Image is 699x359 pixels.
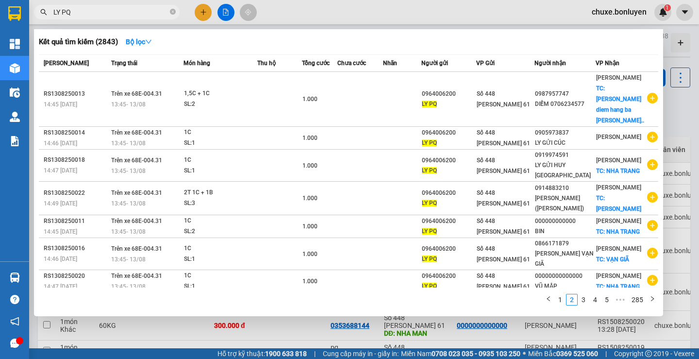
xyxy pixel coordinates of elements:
input: Tìm tên, số ĐT hoặc mã đơn [53,7,168,17]
span: Người gửi [421,60,448,67]
div: 0964006200 [422,89,476,99]
div: 0866171879 [535,239,595,249]
span: 13:45 - 13/08 [111,168,146,174]
span: 1.000 [302,96,317,103]
li: 5 [601,294,613,306]
a: 1 [555,294,566,305]
span: VP Nhận [596,60,619,67]
span: TC: [PERSON_NAME] [596,195,641,212]
span: Số 448 [PERSON_NAME] 61 [477,90,530,108]
strong: Bộ lọc [126,38,152,46]
div: DIỄM 0706234577 [535,99,595,109]
span: Trên xe 68E-004.31 [111,245,162,252]
div: SL: 1 [184,254,257,265]
li: 2 [566,294,578,306]
img: warehouse-icon [10,112,20,122]
span: LY PQ [422,283,437,290]
div: RS1308250016 [44,243,108,254]
span: 1.000 [302,135,317,141]
span: 13:45 - 13/08 [111,101,146,108]
div: 0964006200 [422,271,476,281]
span: [PERSON_NAME] [44,60,89,67]
li: Previous Page [543,294,554,306]
div: LY GỬI CÚC [535,138,595,148]
span: LY PQ [422,200,437,206]
div: 0964006200 [422,155,476,166]
div: RS1308250014 [44,128,108,138]
div: 0964006200 [422,216,476,226]
span: Số 448 [PERSON_NAME] 61 [477,157,530,174]
span: plus-circle [647,275,658,286]
div: 0914883210 [535,183,595,193]
div: 0964006200 [422,244,476,254]
span: TC: NHA TRANG [596,168,640,174]
div: 1C [184,243,257,254]
div: 2T 1C + 1B [184,188,257,198]
div: 0964006200 [422,128,476,138]
li: Next Page [647,294,658,306]
span: [PERSON_NAME] [596,134,641,140]
span: 14:46 [DATE] [44,256,77,262]
div: RS1308250022 [44,188,108,198]
div: 1C [184,155,257,166]
span: LY PQ [422,256,437,262]
img: dashboard-icon [10,39,20,49]
span: TC: NHA TRANG [596,283,640,290]
span: plus-circle [647,132,658,142]
span: message [10,339,19,348]
div: 000000000000 [535,216,595,226]
span: 1.000 [302,162,317,169]
span: Số 448 [PERSON_NAME] 61 [477,189,530,207]
span: notification [10,317,19,326]
span: close-circle [170,9,176,15]
div: 0905973837 [535,128,595,138]
span: right [649,296,655,302]
span: down [145,38,152,45]
span: Số 448 [PERSON_NAME] 61 [477,129,530,147]
img: logo-vxr [8,6,21,21]
span: question-circle [10,295,19,304]
span: plus-circle [647,192,658,203]
span: Thu hộ [257,60,276,67]
span: plus-circle [647,248,658,258]
span: left [546,296,551,302]
span: LY PQ [422,139,437,146]
span: TC: NHA TRANG [596,228,640,235]
div: 0964006200 [422,188,476,198]
span: Trên xe 68E-004.31 [111,189,162,196]
a: 285 [629,294,646,305]
a: 4 [590,294,600,305]
img: solution-icon [10,136,20,146]
button: Bộ lọcdown [118,34,160,50]
div: SL: 1 [184,138,257,149]
li: Next 5 Pages [613,294,628,306]
span: 14:45 [DATE] [44,228,77,235]
span: 1.000 [302,251,317,257]
span: 1.000 [302,195,317,202]
span: 13:45 - 13/08 [111,200,146,207]
div: 1C [184,216,257,226]
div: 1C [184,271,257,281]
span: Trên xe 68E-004.31 [111,273,162,279]
span: LY PQ [422,167,437,174]
span: [PERSON_NAME] [596,273,641,279]
div: LY GỬI HUY [GEOGRAPHIC_DATA] [535,160,595,181]
div: SL: 2 [184,226,257,237]
span: Trên xe 68E-004.31 [111,157,162,164]
div: 1C [184,127,257,138]
span: LY PQ [422,101,437,107]
span: 13:45 - 13/08 [111,140,146,147]
span: 14:47 [DATE] [44,283,77,290]
span: 1.000 [302,223,317,230]
img: warehouse-icon [10,63,20,73]
a: 3 [578,294,589,305]
li: 1 [554,294,566,306]
span: search [40,9,47,16]
div: RS1308250018 [44,155,108,165]
span: Trên xe 68E-004.31 [111,129,162,136]
span: ••• [613,294,628,306]
div: VŨ MẬP [535,281,595,291]
div: SL: 2 [184,99,257,110]
div: 0987957747 [535,89,595,99]
button: left [543,294,554,306]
